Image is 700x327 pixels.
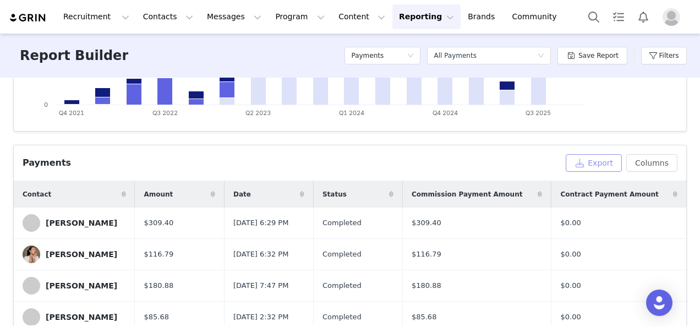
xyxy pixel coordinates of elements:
[23,189,51,199] span: Contact
[526,109,551,117] text: Q3 2025
[434,47,476,64] div: All Payments
[560,312,581,323] span: $0.00
[582,4,606,29] button: Search
[233,249,288,260] span: [DATE] 6:32 PM
[269,4,331,29] button: Program
[322,217,362,228] span: Completed
[641,47,687,64] button: Filters
[136,4,200,29] button: Contacts
[233,312,288,323] span: [DATE] 2:32 PM
[566,154,622,172] button: Export
[392,4,461,29] button: Reporting
[560,280,581,291] span: $0.00
[322,189,347,199] span: Status
[144,312,169,323] span: $85.68
[631,4,655,29] button: Notifications
[44,101,48,108] text: 0
[46,281,117,290] div: [PERSON_NAME]
[233,189,251,199] span: Date
[626,154,677,172] button: Columns
[506,4,568,29] a: Community
[332,4,392,29] button: Content
[23,246,126,263] a: [PERSON_NAME]
[23,246,40,263] img: c18093ae-61fc-4a31-8bd3-a88d94827b68.jpg
[322,249,362,260] span: Completed
[412,249,441,260] span: $116.79
[461,4,505,29] a: Brands
[57,4,136,29] button: Recruitment
[663,8,680,26] img: placeholder-profile.jpg
[560,249,581,260] span: $0.00
[144,249,173,260] span: $116.79
[46,219,117,227] div: [PERSON_NAME]
[144,189,173,199] span: Amount
[322,312,362,323] span: Completed
[656,8,691,26] button: Profile
[433,109,458,117] text: Q4 2024
[23,308,126,326] a: [PERSON_NAME]
[412,217,441,228] span: $309.40
[233,217,288,228] span: [DATE] 6:29 PM
[557,47,627,64] button: Save Report
[412,280,441,291] span: $180.88
[23,214,126,232] a: [PERSON_NAME]
[23,156,71,170] div: Payments
[538,52,544,60] i: icon: down
[23,277,126,295] a: [PERSON_NAME]
[9,13,47,23] img: grin logo
[412,189,523,199] span: Commission Payment Amount
[46,250,117,259] div: [PERSON_NAME]
[322,280,362,291] span: Completed
[351,47,384,64] h5: Payments
[560,189,658,199] span: Contract Payment Amount
[606,4,631,29] a: Tasks
[152,109,178,117] text: Q3 2022
[560,217,581,228] span: $0.00
[233,280,288,291] span: [DATE] 7:47 PM
[59,109,84,117] text: Q4 2021
[245,109,271,117] text: Q2 2023
[412,312,437,323] span: $85.68
[339,109,364,117] text: Q1 2024
[407,52,414,60] i: icon: down
[144,280,173,291] span: $180.88
[646,290,672,316] div: Open Intercom Messenger
[46,313,117,321] div: [PERSON_NAME]
[20,46,128,66] h3: Report Builder
[144,217,173,228] span: $309.40
[200,4,268,29] button: Messages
